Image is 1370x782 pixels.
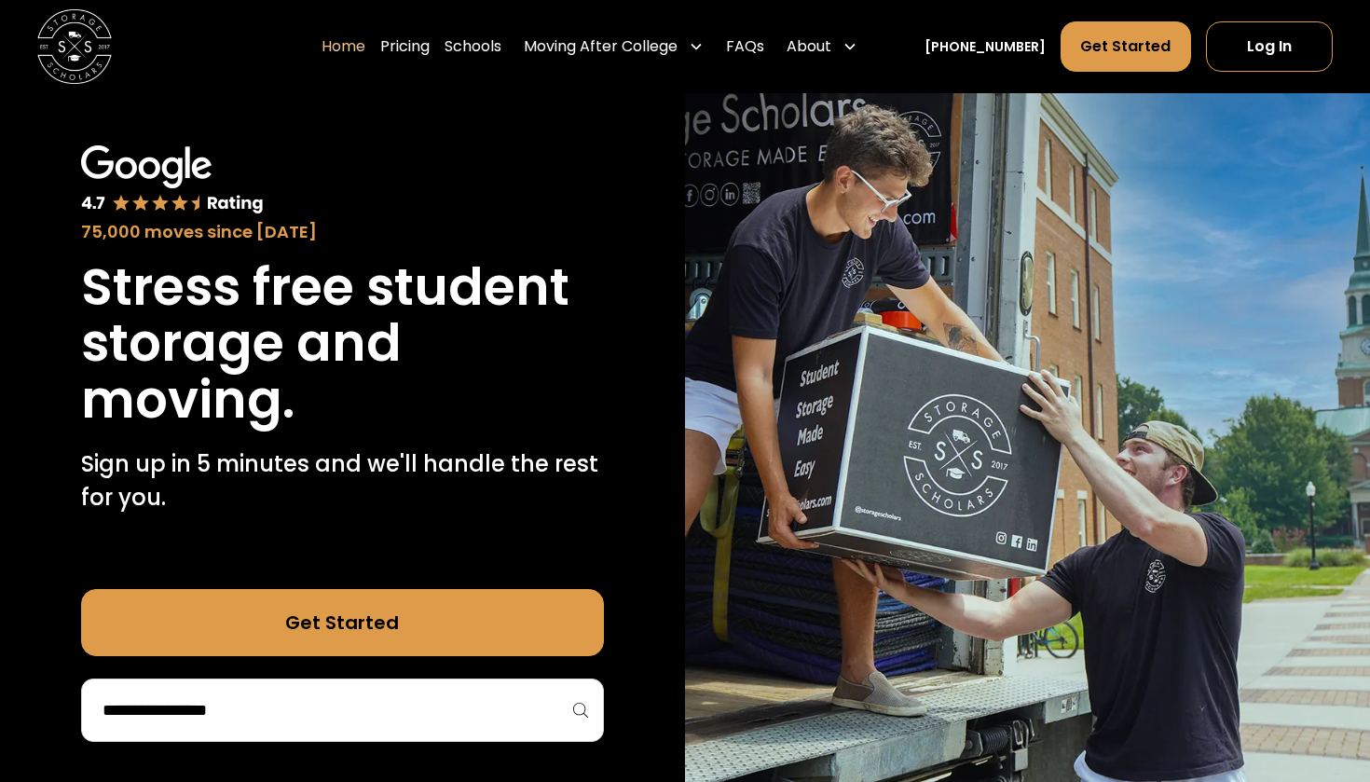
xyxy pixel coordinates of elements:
[322,21,365,73] a: Home
[37,9,112,84] img: Storage Scholars main logo
[787,35,831,58] div: About
[779,21,865,73] div: About
[37,9,112,84] a: home
[445,21,501,73] a: Schools
[1061,21,1190,72] a: Get Started
[524,35,678,58] div: Moving After College
[380,21,430,73] a: Pricing
[81,447,604,514] p: Sign up in 5 minutes and we'll handle the rest for you.
[1206,21,1333,72] a: Log In
[925,37,1046,57] a: [PHONE_NUMBER]
[726,21,764,73] a: FAQs
[81,589,604,656] a: Get Started
[81,145,265,215] img: Google 4.7 star rating
[81,219,604,244] div: 75,000 moves since [DATE]
[81,259,604,429] h1: Stress free student storage and moving.
[516,21,711,73] div: Moving After College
